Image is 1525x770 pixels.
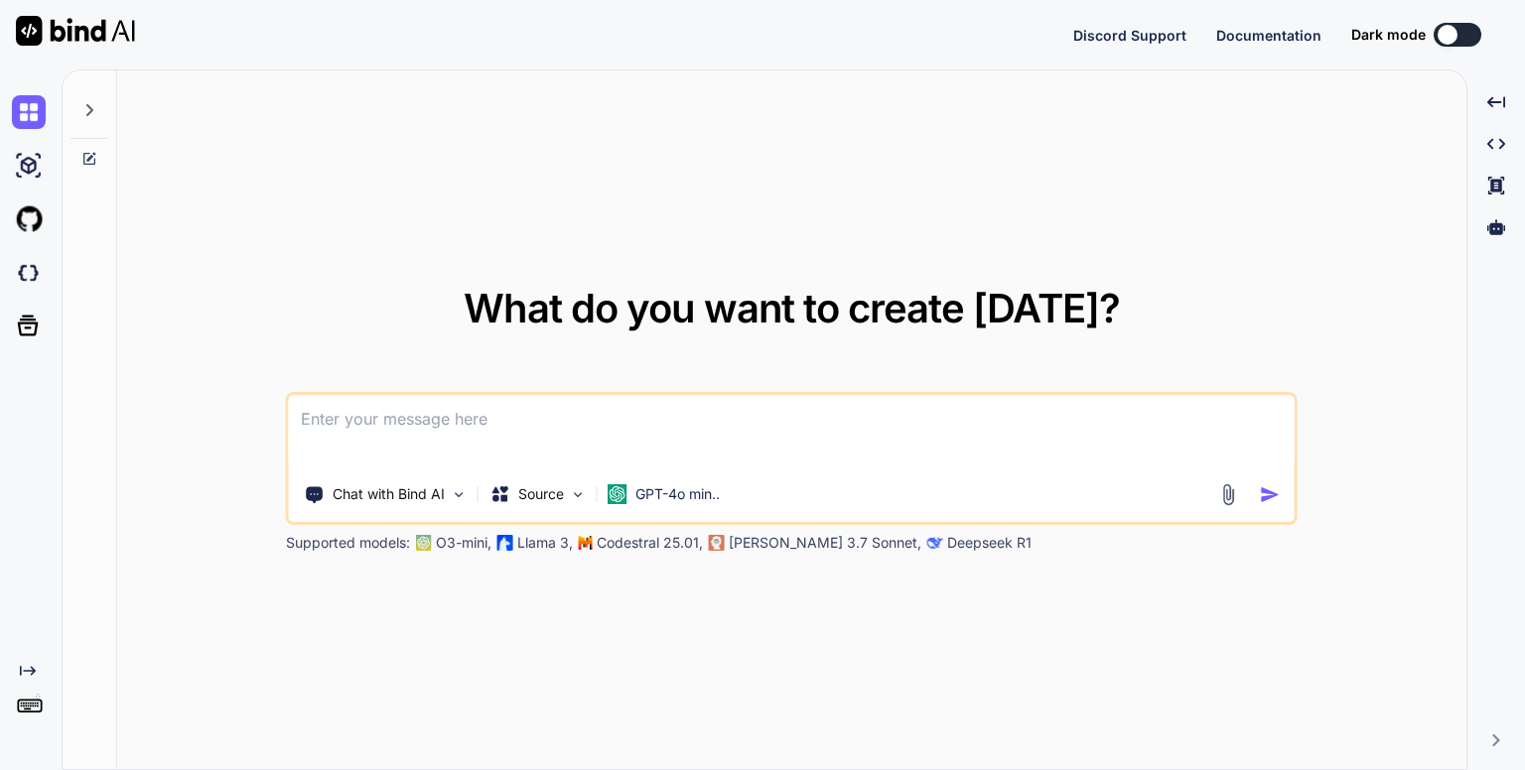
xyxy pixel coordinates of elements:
[464,284,1120,332] span: What do you want to create [DATE]?
[416,535,432,551] img: GPT-4
[1216,25,1321,46] button: Documentation
[1073,25,1186,46] button: Discord Support
[608,484,627,504] img: GPT-4o mini
[1217,483,1240,506] img: attachment
[709,535,725,551] img: claude
[597,533,703,553] p: Codestral 25.01,
[12,202,46,236] img: githubLight
[579,536,593,550] img: Mistral-AI
[1260,484,1281,505] img: icon
[12,256,46,290] img: darkCloudIdeIcon
[12,95,46,129] img: chat
[12,149,46,183] img: ai-studio
[927,535,943,551] img: claude
[570,486,587,503] img: Pick Models
[286,533,410,553] p: Supported models:
[1073,27,1186,44] span: Discord Support
[635,484,720,504] p: GPT-4o min..
[451,486,468,503] img: Pick Tools
[729,533,921,553] p: [PERSON_NAME] 3.7 Sonnet,
[517,533,573,553] p: Llama 3,
[947,533,1032,553] p: Deepseek R1
[16,16,135,46] img: Bind AI
[1216,27,1321,44] span: Documentation
[1351,25,1426,45] span: Dark mode
[518,484,564,504] p: Source
[333,484,445,504] p: Chat with Bind AI
[436,533,491,553] p: O3-mini,
[497,535,513,551] img: Llama2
